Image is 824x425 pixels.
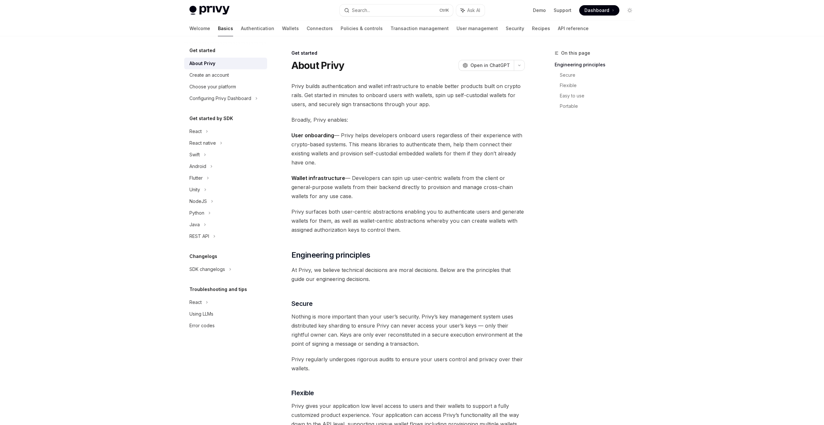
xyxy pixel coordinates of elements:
[184,308,267,320] a: Using LLMs
[189,95,251,102] div: Configuring Privy Dashboard
[307,21,333,36] a: Connectors
[560,91,640,101] a: Easy to use
[579,5,619,16] a: Dashboard
[189,60,215,67] div: About Privy
[189,310,213,318] div: Using LLMs
[291,207,525,234] span: Privy surfaces both user-centric abstractions enabling you to authenticate users and generate wal...
[352,6,370,14] div: Search...
[189,221,200,229] div: Java
[184,320,267,331] a: Error codes
[558,21,589,36] a: API reference
[439,8,449,13] span: Ctrl K
[291,131,525,167] span: — Privy helps developers onboard users regardless of their experience with crypto-based systems. ...
[189,186,200,194] div: Unity
[291,50,525,56] div: Get started
[189,71,229,79] div: Create an account
[457,21,498,36] a: User management
[189,209,204,217] div: Python
[560,101,640,111] a: Portable
[189,83,236,91] div: Choose your platform
[470,62,510,69] span: Open in ChatGPT
[218,21,233,36] a: Basics
[189,265,225,273] div: SDK changelogs
[189,197,207,205] div: NodeJS
[341,21,383,36] a: Policies & controls
[291,312,525,348] span: Nothing is more important than your user’s security. Privy’s key management system uses distribut...
[184,69,267,81] a: Create an account
[189,21,210,36] a: Welcome
[291,265,525,284] span: At Privy, we believe technical decisions are moral decisions. Below are the principles that guide...
[291,60,344,71] h1: About Privy
[189,151,200,159] div: Swift
[291,82,525,109] span: Privy builds authentication and wallet infrastructure to enable better products built on crypto r...
[533,7,546,14] a: Demo
[189,128,202,135] div: React
[184,58,267,69] a: About Privy
[291,388,314,397] span: Flexible
[561,49,590,57] span: On this page
[560,80,640,91] a: Flexible
[184,81,267,93] a: Choose your platform
[189,115,233,122] h5: Get started by SDK
[458,60,514,71] button: Open in ChatGPT
[189,162,206,170] div: Android
[555,60,640,70] a: Engineering principles
[189,139,216,147] div: React native
[291,250,370,260] span: Engineering principles
[282,21,299,36] a: Wallets
[467,7,480,14] span: Ask AI
[506,21,524,36] a: Security
[189,298,202,306] div: React
[554,7,571,14] a: Support
[189,252,217,260] h5: Changelogs
[189,322,215,330] div: Error codes
[390,21,449,36] a: Transaction management
[584,7,609,14] span: Dashboard
[189,174,203,182] div: Flutter
[291,355,525,373] span: Privy regularly undergoes rigorous audits to ensure your users control and privacy over their wal...
[625,5,635,16] button: Toggle dark mode
[456,5,485,16] button: Ask AI
[291,175,345,181] strong: Wallet infrastructure
[291,173,525,201] span: — Developers can spin up user-centric wallets from the client or general-purpose wallets from the...
[291,132,334,139] strong: User onboarding
[291,115,525,124] span: Broadly, Privy enables:
[189,47,215,54] h5: Get started
[532,21,550,36] a: Recipes
[189,6,230,15] img: light logo
[291,299,313,308] span: Secure
[560,70,640,80] a: Secure
[189,285,247,293] h5: Troubleshooting and tips
[189,232,209,240] div: REST API
[340,5,453,16] button: Search...CtrlK
[241,21,274,36] a: Authentication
